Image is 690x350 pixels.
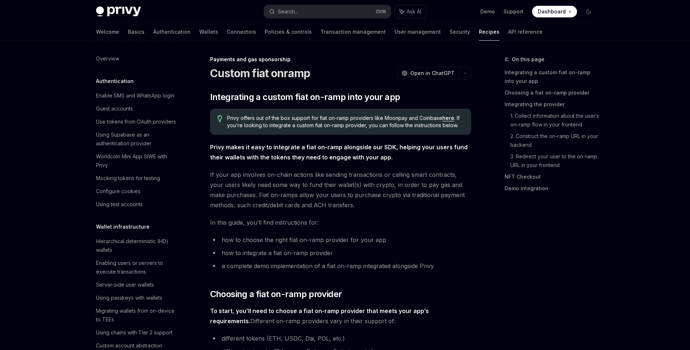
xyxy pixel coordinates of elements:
h5: Authentication [96,77,134,86]
div: Mocking tokens for testing [96,174,160,183]
a: Using Supabase as an authentication provider [90,128,183,150]
a: Policies & controls [265,23,312,41]
span: On this page [512,55,544,64]
div: Server-side user wallets [96,280,154,289]
a: Welcome [96,23,119,41]
a: Wallets [199,23,218,41]
a: Using test accounts [90,198,183,211]
a: Connectors [227,23,256,41]
a: Server-side user wallets [90,278,183,291]
div: Using passkeys with wallets [96,293,162,302]
span: If your app involves on-chain actions like sending transactions or calling smart contracts, your ... [210,170,471,210]
div: Using chains with Tier 2 support [96,328,172,337]
svg: Tip [217,115,222,122]
span: Different on-ramp providers vary in their support of: [210,306,471,326]
div: Configure cookies [96,187,141,196]
div: Enable SMS and WhatsApp login [96,91,174,100]
div: Guest accounts [96,104,133,113]
button: Ask AI [394,5,426,18]
a: Integrating the provider [505,99,600,110]
div: Payments and gas sponsorship [210,56,471,63]
a: Authentication [153,23,191,41]
button: Search...CtrlK [264,5,391,18]
div: Hierarchical deterministic (HD) wallets [96,237,179,254]
span: Dashboard [538,8,566,15]
li: different tokens (ETH, USDC, Dai, POL, etc.) [210,333,471,343]
a: Transaction management [321,23,386,41]
a: Mocking tokens for testing [90,172,183,185]
span: Privy offers out of the box support for fiat on-ramp providers like Moonpay and Coinbase . If you... [227,114,464,129]
a: 1. Collect information about the user’s on-ramp flow in your frontend [510,110,600,130]
a: User management [394,23,441,41]
span: In this guide, you’ll find instructions for: [210,217,471,228]
li: how to choose the right fiat on-ramp provider for your app [210,235,471,245]
a: Choosing a fiat on-ramp provider [505,87,600,99]
a: Enable SMS and WhatsApp login [90,89,183,102]
a: Overview [90,52,183,65]
div: Use tokens from OAuth providers [96,117,176,126]
div: Overview [96,54,119,63]
div: Search... [278,7,298,16]
a: Hierarchical deterministic (HD) wallets [90,235,183,257]
button: Open in ChatGPT [397,67,459,79]
span: Open in ChatGPT [410,70,455,77]
a: Dashboard [532,6,577,17]
a: Integrating a custom fiat on-ramp into your app [505,67,600,87]
span: Integrating a custom fiat on-ramp into your app [210,91,400,103]
a: Using chains with Tier 2 support [90,326,183,339]
a: Migrating wallets from on-device to TEEs [90,304,183,326]
a: Support [503,8,523,15]
a: NFT Checkout [505,171,600,183]
a: Demo [480,8,495,15]
span: Ask AI [407,8,421,15]
a: Recipes [479,23,499,41]
div: Using test accounts [96,200,143,209]
a: Worldcoin Mini App SIWE with Privy [90,150,183,172]
a: 2. Construct the on-ramp URL in your backend [510,130,600,151]
a: Basics [128,23,145,41]
a: Security [449,23,470,41]
span: Choosing a fiat on-ramp provider [210,288,342,300]
div: Using Supabase as an authentication provider [96,130,179,148]
div: Enabling users or servers to execute transactions [96,259,179,276]
h5: Wallet infrastructure [96,222,150,231]
a: here [442,115,454,121]
a: API reference [508,23,543,41]
strong: To start, you’ll need to choose a fiat on-ramp provider that meets your app’s requirements. [210,307,429,325]
strong: Privy makes it easy to integrate a fiat on-ramp alongside our SDK, helping your users fund their ... [210,143,468,161]
img: dark logo [96,7,141,17]
h1: Custom fiat onramp [210,67,310,80]
a: Guest accounts [90,102,183,115]
a: Using passkeys with wallets [90,291,183,304]
div: Worldcoin Mini App SIWE with Privy [96,152,179,170]
li: how to integrate a fiat on-ramp provider [210,248,471,258]
a: 3. Redirect your user to the on-ramp URL in your frontend [510,151,600,171]
a: Use tokens from OAuth providers [90,115,183,128]
div: Migrating wallets from on-device to TEEs [96,307,179,324]
button: Toggle dark mode [583,6,594,17]
a: Demo integration [505,183,600,194]
li: a complete demo implementation of a fiat on-ramp integrated alongside Privy [210,261,471,271]
a: Configure cookies [90,185,183,198]
span: Ctrl K [376,9,386,14]
a: Enabling users or servers to execute transactions [90,257,183,278]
